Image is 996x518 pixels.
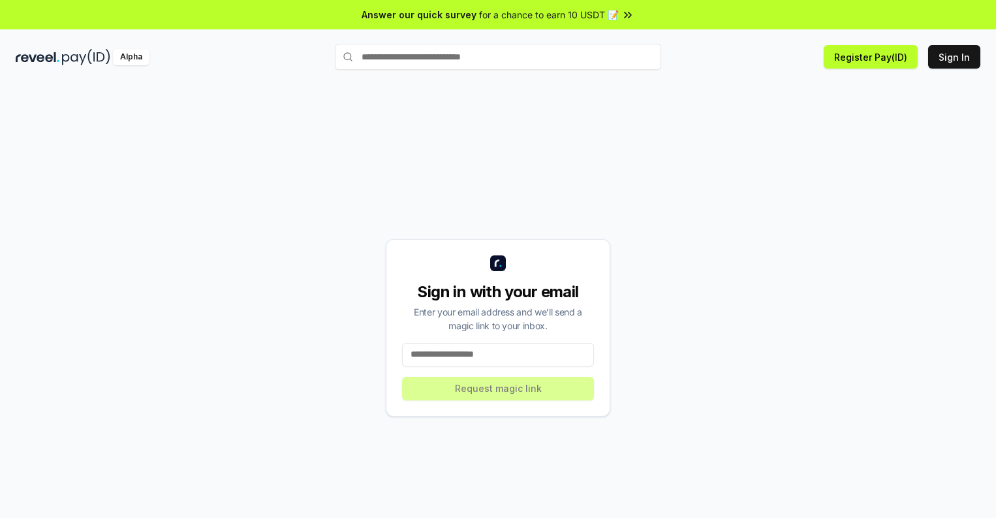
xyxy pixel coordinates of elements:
img: logo_small [490,255,506,271]
span: Answer our quick survey [362,8,476,22]
img: pay_id [62,49,110,65]
img: reveel_dark [16,49,59,65]
button: Register Pay(ID) [824,45,918,69]
div: Alpha [113,49,149,65]
div: Enter your email address and we’ll send a magic link to your inbox. [402,305,594,332]
span: for a chance to earn 10 USDT 📝 [479,8,619,22]
button: Sign In [928,45,980,69]
div: Sign in with your email [402,282,594,302]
